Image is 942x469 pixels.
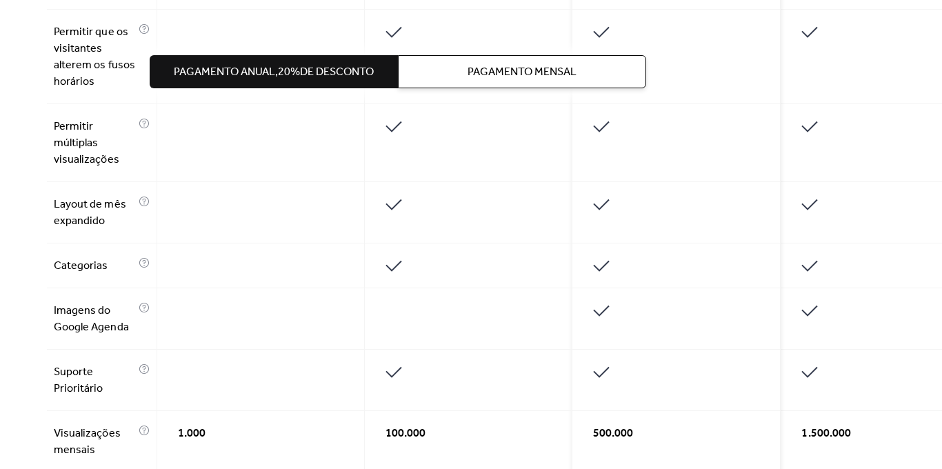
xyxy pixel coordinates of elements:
[54,194,126,232] font: Layout de mês expandido
[54,255,108,277] font: Categorias
[468,61,577,83] font: Pagamento mensal
[54,361,103,399] font: Suporte Prioritário
[399,55,647,88] button: Pagamento mensal
[150,55,399,88] button: Pagamento anual,20%de desconto
[801,423,850,444] font: 1.500.000
[174,61,279,83] font: Pagamento anual,
[54,116,119,170] font: Permitir múltiplas visualizações
[279,61,301,83] font: 20%
[301,61,374,83] font: de desconto
[385,423,425,444] font: 100.000
[593,423,633,444] font: 500.000
[54,21,134,92] font: Permitir que os visitantes alterem os fusos horários
[54,300,128,338] font: Imagens do Google Agenda
[178,423,206,444] font: 1.000
[54,423,120,461] font: Visualizações mensais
